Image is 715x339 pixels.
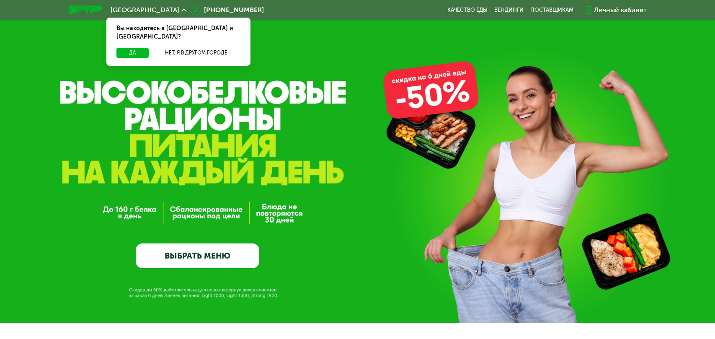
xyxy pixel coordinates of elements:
a: Вендинги [494,7,524,13]
a: ВЫБРАТЬ МЕНЮ [136,243,259,268]
button: Да [116,48,149,58]
div: Вы находитесь в [GEOGRAPHIC_DATA] и [GEOGRAPHIC_DATA]? [106,18,250,48]
div: Личный кабинет [594,5,647,15]
div: поставщикам [530,7,573,13]
span: [GEOGRAPHIC_DATA] [111,7,179,13]
a: Качество еды [447,7,488,13]
a: [PHONE_NUMBER] [191,5,264,15]
button: Нет, я в другом городе [152,48,240,58]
